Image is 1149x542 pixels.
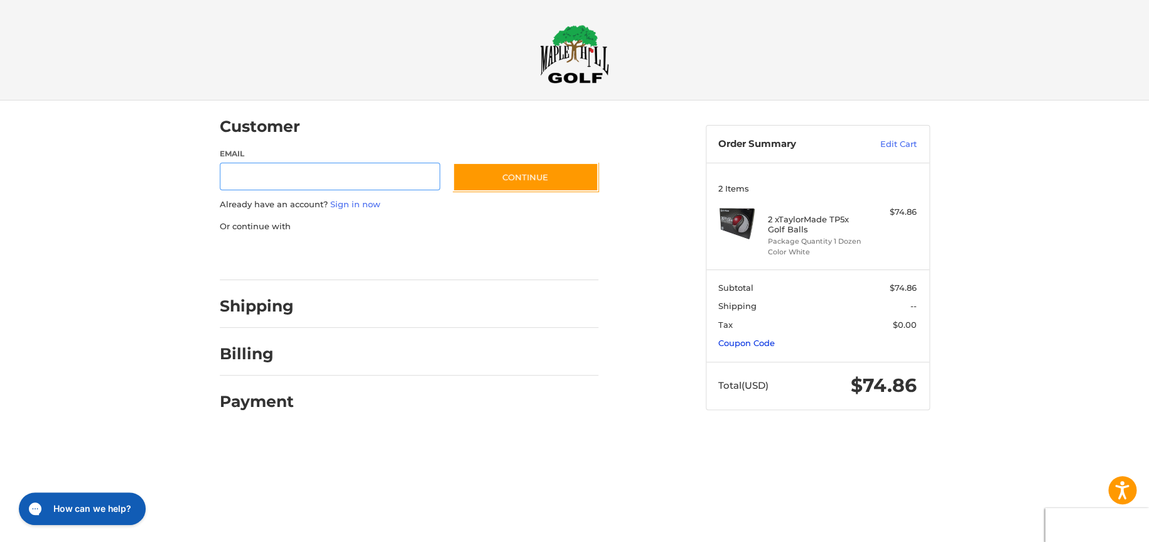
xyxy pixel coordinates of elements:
[220,220,598,233] p: Or continue with
[220,198,598,211] p: Already have an account?
[718,138,853,151] h3: Order Summary
[220,344,293,364] h2: Billing
[768,247,864,257] li: Color White
[718,379,769,391] span: Total (USD)
[215,245,310,268] iframe: PayPal-paypal
[428,245,522,268] iframe: PayPal-venmo
[220,117,300,136] h2: Customer
[322,245,416,268] iframe: PayPal-paylater
[718,183,917,193] h3: 2 Items
[851,374,917,397] span: $74.86
[220,148,441,160] label: Email
[853,138,917,151] a: Edit Cart
[718,283,753,293] span: Subtotal
[453,163,598,192] button: Continue
[13,488,149,529] iframe: Gorgias live chat messenger
[718,338,775,348] a: Coupon Code
[330,199,380,209] a: Sign in now
[220,296,294,316] h2: Shipping
[890,283,917,293] span: $74.86
[718,320,733,330] span: Tax
[768,236,864,247] li: Package Quantity 1 Dozen
[910,301,917,311] span: --
[540,24,609,84] img: Maple Hill Golf
[768,214,864,235] h4: 2 x TaylorMade TP5x Golf Balls
[867,206,917,219] div: $74.86
[1045,508,1149,542] iframe: Google Customer Reviews
[893,320,917,330] span: $0.00
[718,301,757,311] span: Shipping
[220,392,294,411] h2: Payment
